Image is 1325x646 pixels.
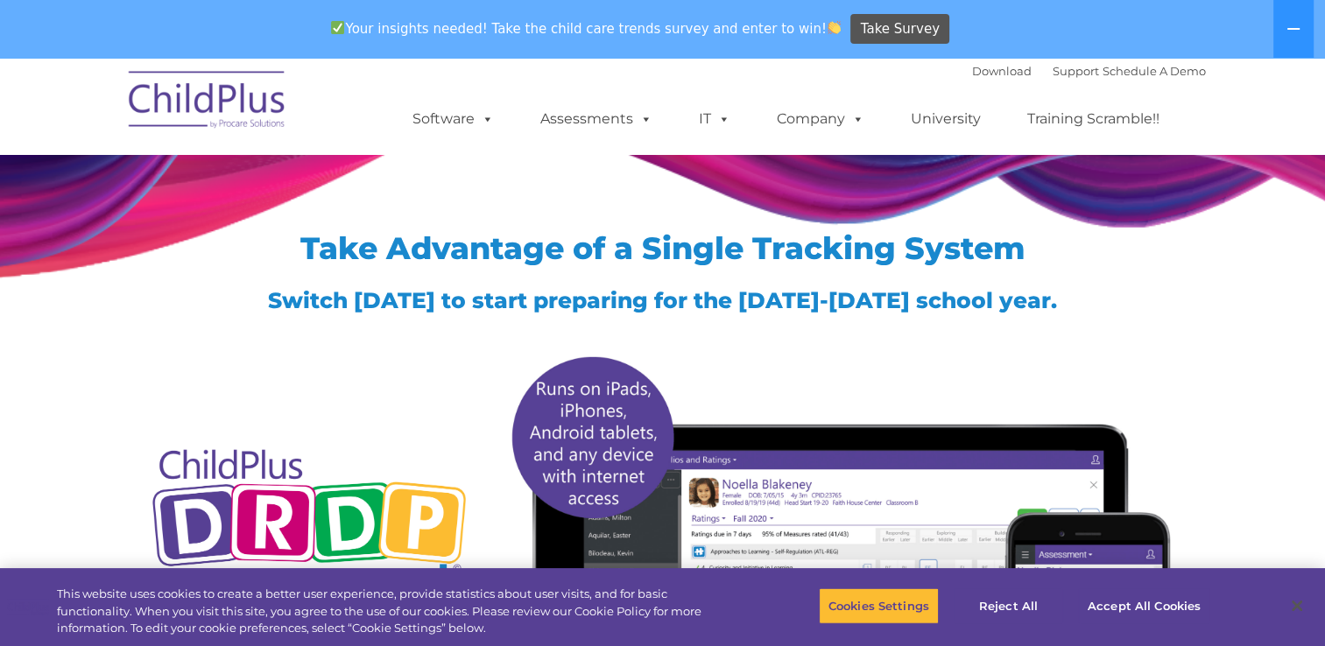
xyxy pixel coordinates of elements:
[57,586,729,637] div: This website uses cookies to create a better user experience, provide statistics about user visit...
[268,287,1057,313] span: Switch [DATE] to start preparing for the [DATE]-[DATE] school year.
[1010,102,1177,137] a: Training Scramble!!
[861,14,940,45] span: Take Survey
[1103,64,1206,78] a: Schedule A Demo
[954,587,1063,624] button: Reject All
[1278,586,1316,625] button: Close
[759,102,882,137] a: Company
[972,64,1206,78] font: |
[146,430,473,628] img: Copyright - DRDP Logo
[972,64,1032,78] a: Download
[395,102,511,137] a: Software
[681,102,748,137] a: IT
[300,229,1025,267] span: Take Advantage of a Single Tracking System
[324,11,849,46] span: Your insights needed! Take the child care trends survey and enter to win!
[828,21,841,34] img: 👏
[893,102,998,137] a: University
[850,14,949,45] a: Take Survey
[120,59,295,146] img: ChildPlus by Procare Solutions
[1053,64,1099,78] a: Support
[819,587,939,624] button: Cookies Settings
[331,21,344,34] img: ✅
[1078,587,1210,624] button: Accept All Cookies
[523,102,670,137] a: Assessments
